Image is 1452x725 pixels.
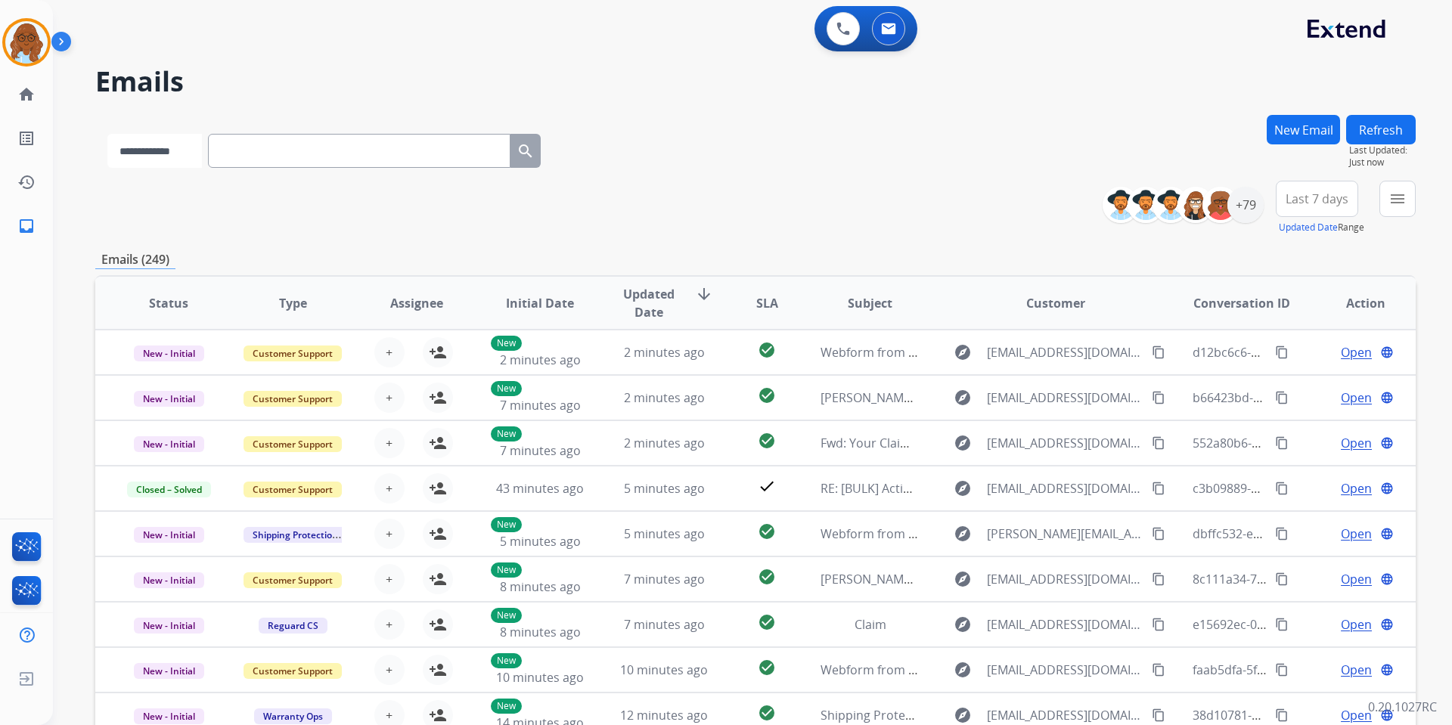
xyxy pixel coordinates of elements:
[987,479,1143,497] span: [EMAIL_ADDRESS][DOMAIN_NAME]
[615,285,684,321] span: Updated Date
[695,285,713,303] mat-icon: arrow_downward
[624,616,705,633] span: 7 minutes ago
[1380,663,1394,677] mat-icon: language
[1227,187,1264,223] div: +79
[1341,661,1372,679] span: Open
[386,615,392,634] span: +
[1152,572,1165,586] mat-icon: content_copy
[1341,706,1372,724] span: Open
[821,661,1163,678] span: Webform from [EMAIL_ADDRESS][DOMAIN_NAME] on [DATE]
[429,615,447,634] mat-icon: person_add
[1279,221,1364,234] span: Range
[954,479,972,497] mat-icon: explore
[1349,156,1416,169] span: Just now
[386,389,392,407] span: +
[1380,482,1394,495] mat-icon: language
[1349,144,1416,156] span: Last Updated:
[1380,345,1394,359] mat-icon: language
[821,571,976,587] span: [PERSON_NAME] Sofa claim
[624,571,705,587] span: 7 minutes ago
[821,525,1257,542] span: Webform from [PERSON_NAME][EMAIL_ADDRESS][DOMAIN_NAME] on [DATE]
[1193,480,1426,497] span: c3b09889-3916-44b3-8de6-e58c845610e1
[374,519,405,549] button: +
[95,250,175,269] p: Emails (249)
[386,661,392,679] span: +
[429,525,447,543] mat-icon: person_add
[500,442,581,459] span: 7 minutes ago
[1341,389,1372,407] span: Open
[134,572,204,588] span: New - Initial
[1152,436,1165,450] mat-icon: content_copy
[17,85,36,104] mat-icon: home
[491,653,522,668] p: New
[848,294,892,312] span: Subject
[987,570,1143,588] span: [EMAIL_ADDRESS][DOMAIN_NAME]
[1275,527,1289,541] mat-icon: content_copy
[624,525,705,542] span: 5 minutes ago
[17,173,36,191] mat-icon: history
[954,343,972,361] mat-icon: explore
[855,616,886,633] span: Claim
[279,294,307,312] span: Type
[1193,389,1423,406] span: b66423bd-c7fb-4ce2-9446-bb11e1b439f5
[1341,615,1372,634] span: Open
[17,217,36,235] mat-icon: inbox
[491,336,522,351] p: New
[1380,527,1394,541] mat-icon: language
[429,661,447,679] mat-icon: person_add
[1279,222,1338,234] button: Updated Date
[374,337,405,367] button: +
[491,699,522,714] p: New
[491,426,522,442] p: New
[1267,115,1340,144] button: New Email
[954,570,972,588] mat-icon: explore
[821,435,1030,451] span: Fwd: Your Claim Has Been Approved!
[954,434,972,452] mat-icon: explore
[758,432,776,450] mat-icon: check_circle
[1193,344,1420,361] span: d12bc6c6-e474-4aab-97d0-168f7220ce0f
[1346,115,1416,144] button: Refresh
[1193,435,1426,451] span: 552a80b6-b098-4d2a-80e6-4cd4eefb41b7
[244,572,342,588] span: Customer Support
[758,386,776,404] mat-icon: check_circle
[1275,345,1289,359] mat-icon: content_copy
[149,294,188,312] span: Status
[134,436,204,452] span: New - Initial
[429,479,447,497] mat-icon: person_add
[1341,479,1372,497] span: Open
[1193,616,1425,633] span: e15692ec-0c07-4e70-a2b5-76eaae652650
[374,655,405,685] button: +
[244,345,342,361] span: Customer Support
[429,389,447,407] mat-icon: person_add
[1341,525,1372,543] span: Open
[1152,482,1165,495] mat-icon: content_copy
[500,352,581,368] span: 2 minutes ago
[1275,572,1289,586] mat-icon: content_copy
[134,345,204,361] span: New - Initial
[386,525,392,543] span: +
[374,383,405,413] button: +
[17,129,36,147] mat-icon: list_alt
[134,527,204,543] span: New - Initial
[374,428,405,458] button: +
[1275,618,1289,631] mat-icon: content_copy
[429,434,447,452] mat-icon: person_add
[1152,391,1165,404] mat-icon: content_copy
[1292,277,1416,330] th: Action
[374,564,405,594] button: +
[1275,663,1289,677] mat-icon: content_copy
[987,434,1143,452] span: [EMAIL_ADDRESS][DOMAIN_NAME]
[821,480,1203,497] span: RE: [BULK] Action required: Extend claim approved for replacement
[500,578,581,595] span: 8 minutes ago
[758,658,776,677] mat-icon: check_circle
[1341,434,1372,452] span: Open
[386,434,392,452] span: +
[500,624,581,640] span: 8 minutes ago
[491,517,522,532] p: New
[491,562,522,578] p: New
[386,570,392,588] span: +
[429,343,447,361] mat-icon: person_add
[390,294,443,312] span: Assignee
[821,344,1163,361] span: Webform from [EMAIL_ADDRESS][DOMAIN_NAME] on [DATE]
[127,482,211,497] span: Closed – Solved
